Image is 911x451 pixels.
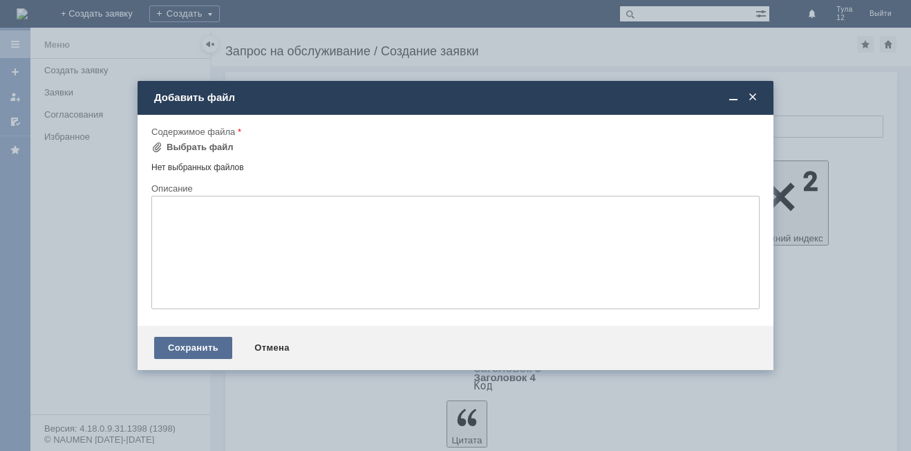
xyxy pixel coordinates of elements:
[151,157,760,173] div: Нет выбранных файлов
[151,184,757,193] div: Описание
[6,6,202,28] div: Прошу удалить отложенные чеки за [DATE].
[154,91,760,104] div: Добавить файл
[746,91,760,104] span: Закрыть
[167,142,234,153] div: Выбрать файл
[726,91,740,104] span: Свернуть (Ctrl + M)
[151,127,757,136] div: Содержимое файла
